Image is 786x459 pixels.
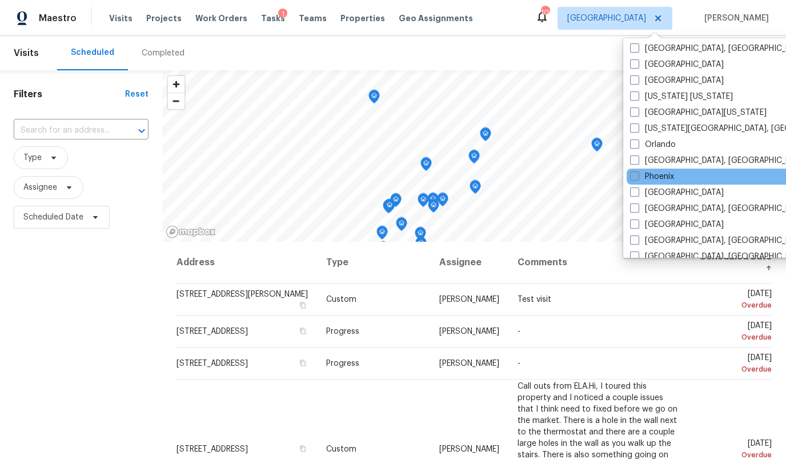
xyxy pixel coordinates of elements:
button: Open [134,123,150,139]
button: Copy Address [298,326,308,336]
span: [PERSON_NAME] [439,445,499,453]
span: Visits [109,13,133,24]
button: Copy Address [298,358,308,368]
div: Map marker [376,226,388,244]
button: Zoom out [168,93,185,109]
label: [GEOGRAPHIC_DATA] [630,219,724,230]
span: - [518,360,520,368]
label: [GEOGRAPHIC_DATA] [630,187,724,198]
th: Type [317,242,430,284]
label: [GEOGRAPHIC_DATA] [630,75,724,86]
span: [STREET_ADDRESS] [177,360,248,368]
div: Map marker [437,193,448,210]
div: Map marker [415,227,426,245]
button: Copy Address [298,443,308,453]
div: Overdue [696,364,772,375]
span: Projects [146,13,182,24]
span: Custom [326,445,356,453]
div: Map marker [591,138,603,155]
span: [PERSON_NAME] [439,328,499,336]
div: Map marker [396,217,407,235]
th: Address [176,242,317,284]
span: [PERSON_NAME] [439,296,499,304]
span: [STREET_ADDRESS] [177,445,248,453]
h1: Filters [14,89,125,100]
span: Custom [326,296,356,304]
button: Copy Address [298,300,308,310]
span: [GEOGRAPHIC_DATA] [567,13,646,24]
span: - [518,328,520,336]
label: Phoenix [630,171,674,182]
span: [DATE] [696,354,772,375]
div: Map marker [384,199,395,217]
div: Overdue [696,332,772,343]
th: Assignee [430,242,508,284]
span: Type [23,152,42,163]
div: Map marker [390,193,402,211]
span: Work Orders [195,13,247,24]
label: [GEOGRAPHIC_DATA] [630,59,724,70]
a: Mapbox homepage [166,225,216,238]
th: Scheduled Date ↑ [687,242,772,284]
div: Overdue [696,300,772,311]
div: Map marker [470,180,481,198]
div: Map marker [383,199,394,217]
span: [PERSON_NAME] [439,360,499,368]
span: [DATE] [696,322,772,343]
span: Test visit [518,296,551,304]
div: Map marker [368,90,380,107]
span: Assignee [23,182,57,193]
div: Map marker [428,199,439,217]
span: Scheduled Date [23,211,83,223]
div: Map marker [415,237,427,254]
div: Map marker [420,157,432,175]
span: [STREET_ADDRESS][PERSON_NAME] [177,290,308,298]
div: Map marker [427,193,439,210]
label: [GEOGRAPHIC_DATA][US_STATE] [630,107,767,118]
span: Progress [326,360,359,368]
button: Zoom in [168,76,185,93]
div: Completed [142,47,185,59]
canvas: Map [162,70,777,242]
label: [US_STATE] [US_STATE] [630,91,733,102]
span: [STREET_ADDRESS] [177,328,248,336]
div: 106 [541,7,549,18]
span: Teams [299,13,327,24]
span: Progress [326,328,359,336]
div: Scheduled [71,47,114,58]
label: Orlando [630,139,676,150]
span: Geo Assignments [399,13,473,24]
div: 1 [278,9,287,20]
span: Visits [14,41,39,66]
th: Comments [508,242,687,284]
input: Search for an address... [14,122,117,139]
div: Reset [125,89,149,100]
div: Map marker [480,127,491,145]
span: Maestro [39,13,77,24]
span: Tasks [261,14,285,22]
div: Map marker [468,150,480,167]
div: Map marker [418,193,429,211]
span: Properties [340,13,385,24]
span: [DATE] [696,290,772,311]
div: Map marker [378,241,389,259]
span: [PERSON_NAME] [700,13,769,24]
